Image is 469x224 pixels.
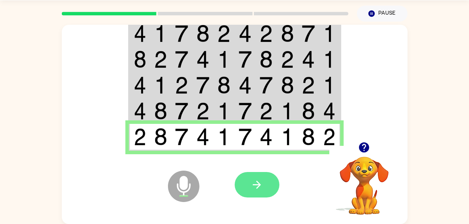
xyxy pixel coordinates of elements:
[281,76,294,94] img: 8
[154,76,167,94] img: 1
[323,102,336,120] img: 4
[134,25,146,42] img: 4
[154,25,167,42] img: 1
[323,128,336,145] img: 2
[175,76,188,94] img: 2
[196,51,210,68] img: 4
[259,102,273,120] img: 2
[196,25,210,42] img: 8
[329,146,399,216] video: Your browser must support playing .mp4 files to use Literably. Please try using another browser.
[175,25,188,42] img: 7
[217,128,230,145] img: 1
[302,102,315,120] img: 8
[217,25,230,42] img: 2
[357,6,408,22] button: Pause
[217,76,230,94] img: 8
[217,51,230,68] img: 1
[134,76,146,94] img: 4
[239,128,252,145] img: 7
[281,128,294,145] img: 1
[302,51,315,68] img: 4
[259,76,273,94] img: 7
[323,51,336,68] img: 1
[134,102,146,120] img: 4
[175,102,188,120] img: 7
[175,51,188,68] img: 7
[154,102,167,120] img: 8
[217,102,230,120] img: 1
[134,51,146,68] img: 8
[154,51,167,68] img: 2
[281,102,294,120] img: 1
[239,51,252,68] img: 7
[302,25,315,42] img: 7
[239,76,252,94] img: 4
[196,76,210,94] img: 7
[196,102,210,120] img: 2
[239,102,252,120] img: 7
[259,25,273,42] img: 2
[259,51,273,68] img: 8
[281,25,294,42] img: 8
[302,128,315,145] img: 8
[259,128,273,145] img: 4
[302,76,315,94] img: 2
[175,128,188,145] img: 7
[196,128,210,145] img: 4
[323,76,336,94] img: 1
[154,128,167,145] img: 8
[281,51,294,68] img: 2
[323,25,336,42] img: 1
[134,128,146,145] img: 2
[239,25,252,42] img: 4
